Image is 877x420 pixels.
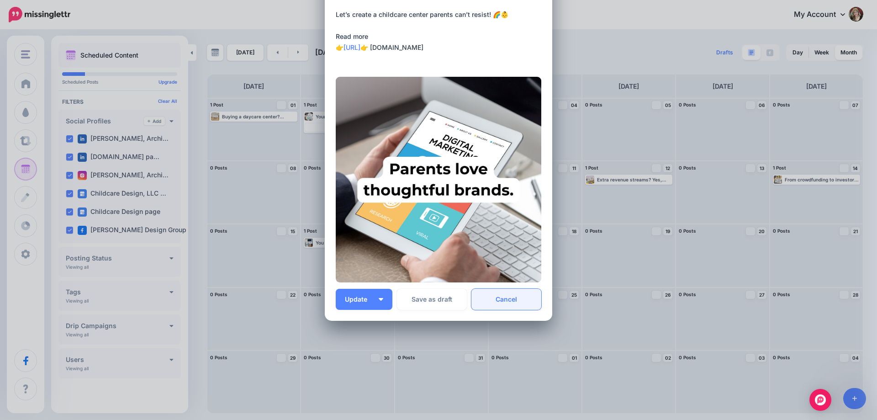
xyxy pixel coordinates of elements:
[336,77,541,282] img: GH3GR0CK64IFEHMP0IZQFC6WH6QSOKZP.jpg
[379,298,383,301] img: arrow-down-white.png
[397,289,467,310] button: Save as draft
[336,289,392,310] button: Update
[471,289,541,310] a: Cancel
[345,296,374,303] span: Update
[809,389,831,411] div: Open Intercom Messenger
